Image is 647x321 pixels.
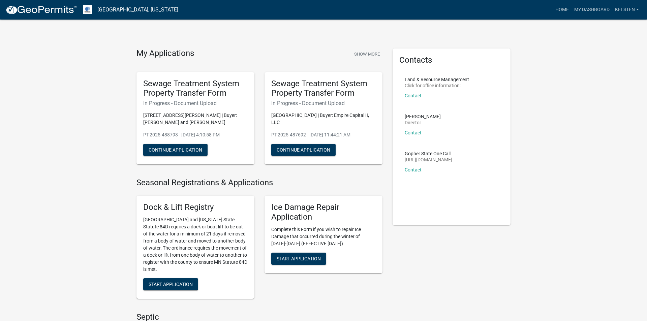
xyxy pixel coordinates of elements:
img: Otter Tail County, Minnesota [83,5,92,14]
h4: Seasonal Registrations & Applications [136,178,382,188]
span: Start Application [277,256,321,261]
span: Start Application [149,281,193,287]
h4: My Applications [136,49,194,59]
h5: Dock & Lift Registry [143,202,248,212]
p: PT-2025-487692 - [DATE] 11:44:21 AM [271,131,376,138]
p: [URL][DOMAIN_NAME] [405,157,452,162]
h6: In Progress - Document Upload [271,100,376,106]
p: Click for office information: [405,83,469,88]
button: Start Application [271,253,326,265]
a: [GEOGRAPHIC_DATA], [US_STATE] [97,4,178,15]
h5: Sewage Treatment System Property Transfer Form [271,79,376,98]
p: Complete this Form if you wish to repair Ice Damage that occurred during the winter of [DATE]-[DA... [271,226,376,247]
p: Gopher State One Call [405,151,452,156]
button: Start Application [143,278,198,290]
a: Kelsten [612,3,642,16]
h6: In Progress - Document Upload [143,100,248,106]
p: Land & Resource Management [405,77,469,82]
p: [PERSON_NAME] [405,114,441,119]
a: My Dashboard [572,3,612,16]
h5: Ice Damage Repair Application [271,202,376,222]
h5: Contacts [399,55,504,65]
p: [GEOGRAPHIC_DATA] | Buyer: Empire Capital II, LLC [271,112,376,126]
button: Continue Application [143,144,208,156]
a: Contact [405,130,422,135]
a: Home [553,3,572,16]
p: Director [405,120,441,125]
button: Show More [351,49,382,60]
p: PT-2025-488793 - [DATE] 4:10:58 PM [143,131,248,138]
a: Contact [405,93,422,98]
a: Contact [405,167,422,172]
h5: Sewage Treatment System Property Transfer Form [143,79,248,98]
p: [GEOGRAPHIC_DATA] and [US_STATE] State Statute 84D requires a dock or boat lift to be out of the ... [143,216,248,273]
button: Continue Application [271,144,336,156]
p: [STREET_ADDRESS][PERSON_NAME] | Buyer: [PERSON_NAME] and [PERSON_NAME] [143,112,248,126]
